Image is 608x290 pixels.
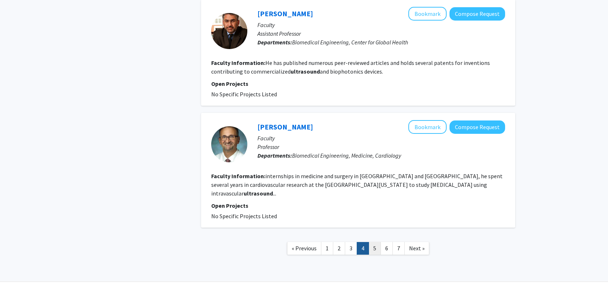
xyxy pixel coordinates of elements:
span: Biomedical Engineering, Medicine, Cardiology [292,152,401,159]
button: Compose Request to Youseph Yazdi [450,7,505,21]
span: « Previous [292,245,317,252]
p: Open Projects [211,201,505,210]
p: Faculty [257,134,505,142]
a: [PERSON_NAME] [257,9,313,18]
p: Assistant Professor [257,29,505,38]
p: Professor [257,142,505,151]
b: Departments: [257,152,292,159]
b: ultrasound [291,68,320,75]
b: Faculty Information: [211,172,265,180]
fg-read-more: He has published numerous peer-reviewed articles and holds several patents for inventions contrib... [211,59,490,75]
p: Faculty [257,21,505,29]
nav: Page navigation [201,235,515,264]
iframe: Chat [5,258,31,285]
span: No Specific Projects Listed [211,91,277,98]
button: Compose Request to Armin Zadeh [450,120,505,134]
a: 7 [392,242,405,255]
b: Faculty Information: [211,59,265,66]
span: No Specific Projects Listed [211,212,277,220]
button: Add Youseph Yazdi to Bookmarks [408,7,447,21]
fg-read-more: internships in medicine and surgery in [GEOGRAPHIC_DATA] and [GEOGRAPHIC_DATA], he spent several ... [211,172,503,197]
span: Biomedical Engineering, Center for Global Health [292,39,408,46]
b: Departments: [257,39,292,46]
button: Add Armin Zadeh to Bookmarks [408,120,447,134]
a: 5 [369,242,381,255]
a: 4 [357,242,369,255]
span: Next » [409,245,425,252]
a: [PERSON_NAME] [257,122,313,131]
a: 6 [381,242,393,255]
a: 2 [333,242,345,255]
p: Open Projects [211,79,505,88]
a: Next [404,242,429,255]
a: 1 [321,242,333,255]
a: 3 [345,242,357,255]
a: Previous [287,242,321,255]
b: ultrasound [244,190,273,197]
